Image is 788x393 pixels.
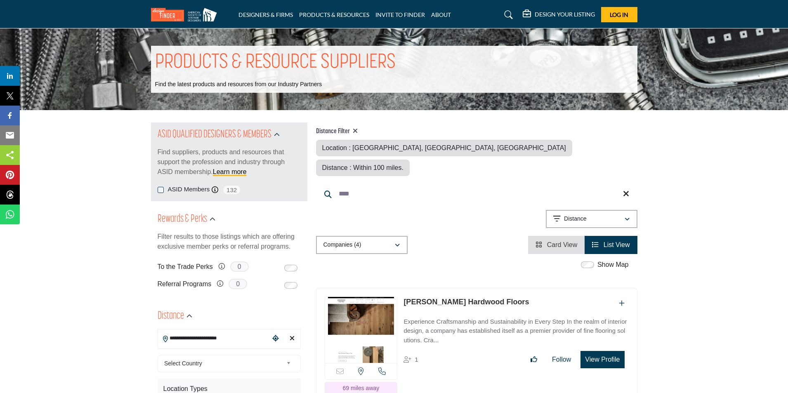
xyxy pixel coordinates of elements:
input: Switch to To the Trade Perks [284,265,297,271]
p: Distance [564,215,586,223]
p: Filter results to those listings which are offering exclusive member perks or referral programs. [158,232,301,252]
h1: PRODUCTS & RESOURCE SUPPLIERS [155,50,396,75]
a: [PERSON_NAME] Hardwood Floors [403,298,529,306]
span: List View [604,241,630,248]
p: Companies (4) [323,241,361,249]
label: Show Map [597,260,629,270]
p: Find the latest products and resources from our Industry Partners [155,80,322,89]
span: 69 miles away [343,385,380,391]
span: 132 [222,185,241,195]
input: ASID Members checkbox [158,187,164,193]
input: Search Location [158,330,269,346]
span: Distance : Within 100 miles. [322,164,403,171]
img: Site Logo [151,8,221,21]
label: Referral Programs [158,277,212,291]
h4: Distance Filter [316,127,637,136]
h2: ASID QUALIFIED DESIGNERS & MEMBERS [158,127,271,142]
span: Log In [610,11,628,18]
button: Distance [546,210,637,228]
li: List View [585,236,637,254]
button: Follow [547,351,576,368]
div: Choose your current location [269,330,282,348]
a: PRODUCTS & RESOURCES [299,11,369,18]
a: Learn more [213,168,247,175]
h2: Rewards & Perks [158,212,207,227]
h2: Distance [158,309,184,324]
li: Card View [528,236,585,254]
img: Anderson Hardwood Floors [325,297,397,363]
p: Find suppliers, products and resources that support the profession and industry through ASID memb... [158,147,301,177]
a: View List [592,241,630,248]
h5: DESIGN YOUR LISTING [535,11,595,18]
button: Companies (4) [316,236,408,254]
label: To the Trade Perks [158,259,213,274]
a: Experience Craftsmanship and Sustainability in Every Step In the realm of interior design, a comp... [403,312,628,345]
a: Search [496,8,518,21]
span: 1 [415,356,418,363]
p: Anderson Hardwood Floors [403,297,529,308]
a: View Card [536,241,577,248]
span: 0 [229,279,247,289]
p: Experience Craftsmanship and Sustainability in Every Step In the realm of interior design, a comp... [403,317,628,345]
span: Select Country [164,358,283,368]
button: Like listing [525,351,543,368]
div: Followers [403,355,418,365]
a: Add To List [619,300,625,307]
label: ASID Members [168,185,210,194]
a: INVITE TO FINDER [375,11,425,18]
div: Clear search location [286,330,298,348]
span: Location : [GEOGRAPHIC_DATA], [GEOGRAPHIC_DATA], [GEOGRAPHIC_DATA] [322,144,566,151]
button: Log In [601,7,637,22]
input: Search Keyword [316,184,637,204]
a: ABOUT [431,11,451,18]
a: DESIGNERS & FIRMS [238,11,293,18]
span: 0 [230,261,249,272]
span: Card View [547,241,578,248]
div: DESIGN YOUR LISTING [523,10,595,20]
button: View Profile [580,351,624,368]
input: Switch to Referral Programs [284,282,297,289]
